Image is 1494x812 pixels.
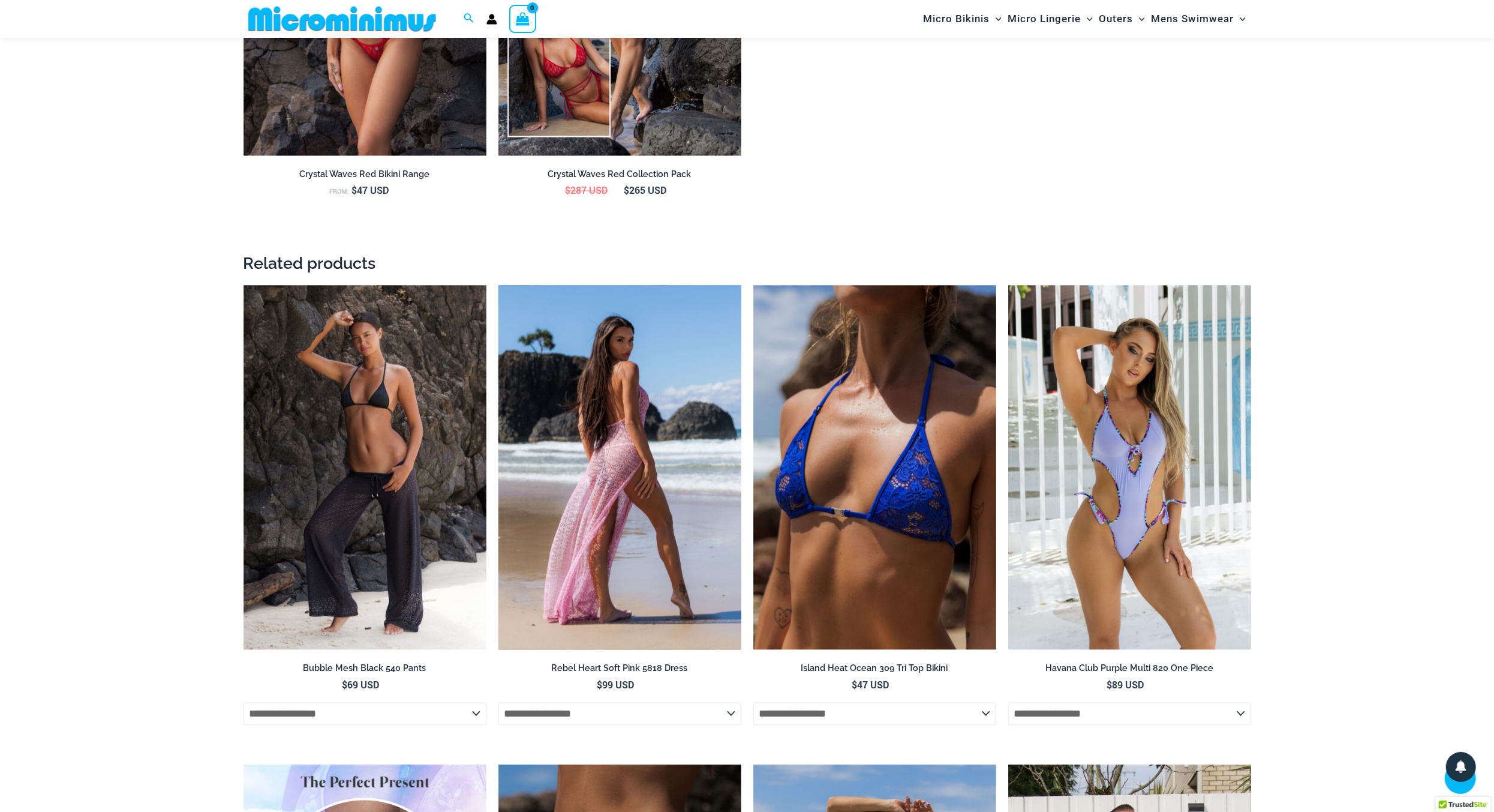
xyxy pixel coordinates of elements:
img: Bubble Mesh Black 540 Pants 01 [244,286,486,651]
a: Rebel Heart Soft Pink 5818 Dress [498,663,741,679]
a: Account icon link [486,14,497,25]
span: $ [342,679,348,691]
a: Havana Club Purple Multi 820 One Piece [1008,663,1251,679]
span: Menu Toggle [1133,4,1145,34]
img: Island Heat Ocean 309 Top 01 [753,286,996,651]
span: From: [330,188,349,196]
span: Micro Bikinis [923,4,990,34]
bdi: 47 USD [352,184,389,197]
h2: Island Heat Ocean 309 Tri Top Bikini [753,663,996,675]
h2: Rebel Heart Soft Pink 5818 Dress [498,663,741,675]
a: Mens SwimwearMenu ToggleMenu Toggle [1148,4,1249,34]
h2: Havana Club Purple Multi 820 One Piece [1008,663,1251,675]
span: $ [852,679,858,691]
img: Havana Club Purple Multi 820 One Piece 01 [1008,286,1251,651]
h2: Bubble Mesh Black 540 Pants [244,663,486,675]
img: MM SHOP LOGO FLAT [244,5,441,32]
span: Mens Swimwear [1151,4,1234,34]
span: $ [1107,679,1113,691]
a: Micro LingerieMenu ToggleMenu Toggle [1005,4,1096,34]
h2: Crystal Waves Red Collection Pack [498,169,741,181]
span: Menu Toggle [1081,4,1093,34]
h2: Crystal Waves Red Bikini Range [244,169,486,181]
img: Rebel Heart Soft Pink 5818 Dress 04 [498,286,741,651]
bdi: 99 USD [597,679,635,691]
span: Micro Lingerie [1008,4,1081,34]
span: Outers [1099,4,1133,34]
nav: Site Navigation [918,2,1251,36]
bdi: 69 USD [342,679,380,691]
span: $ [352,184,357,197]
a: Bubble Mesh Black 540 Pants [244,663,486,679]
bdi: 265 USD [624,184,666,197]
a: Micro BikinisMenu ToggleMenu Toggle [920,4,1005,34]
a: Havana Club Purple Multi 820 One Piece 01Havana Club Purple Multi 820 One Piece 03Havana Club Pur... [1008,286,1251,651]
a: Crystal Waves Red Bikini Range [244,169,486,185]
a: Island Heat Ocean 309 Tri Top Bikini [753,663,996,679]
span: $ [597,679,603,691]
span: $ [565,184,570,197]
h2: Related products [244,253,1251,274]
span: Menu Toggle [990,4,1002,34]
a: Rebel Heart Soft Pink 5818 Dress 01Rebel Heart Soft Pink 5818 Dress 04Rebel Heart Soft Pink 5818 ... [498,286,741,651]
a: Crystal Waves Red Collection Pack [498,169,741,185]
bdi: 89 USD [1107,679,1144,691]
span: $ [624,184,629,197]
bdi: 47 USD [852,679,889,691]
a: Bubble Mesh Black 540 Pants 01Bubble Mesh Black 540 Pants 03Bubble Mesh Black 540 Pants 03 [244,286,486,651]
bdi: 287 USD [565,184,608,197]
a: OutersMenu ToggleMenu Toggle [1096,4,1148,34]
a: Search icon link [464,11,474,26]
span: Menu Toggle [1234,4,1246,34]
a: View Shopping Cart, empty [509,5,537,32]
a: Island Heat Ocean 309 Top 01Island Heat Ocean 309 Top 02Island Heat Ocean 309 Top 02 [753,286,996,651]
